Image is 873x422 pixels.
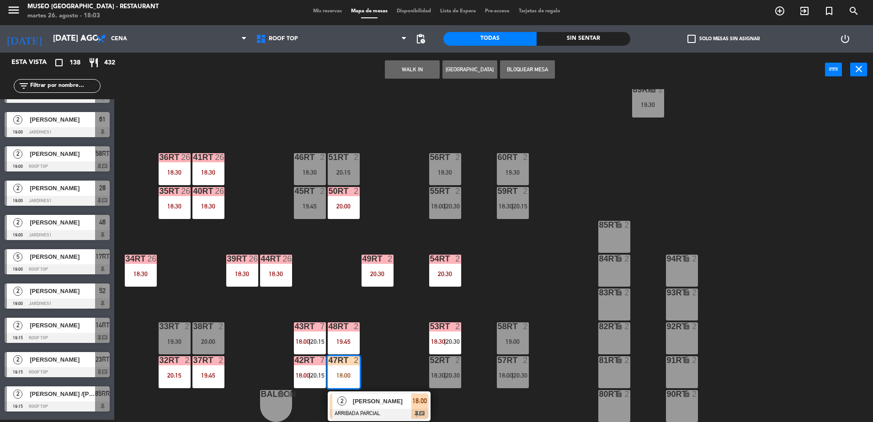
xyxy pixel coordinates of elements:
[215,153,224,161] div: 26
[13,252,22,262] span: 5
[430,255,431,263] div: 54RT
[185,356,190,364] div: 2
[683,356,691,364] i: lock
[13,287,22,296] span: 2
[53,57,64,68] i: crop_square
[261,255,261,263] div: 44RT
[667,288,667,297] div: 93RT
[309,9,346,14] span: Mis reservas
[320,322,325,331] div: 7
[615,322,623,330] i: lock
[624,390,630,398] div: 2
[692,255,697,263] div: 2
[480,9,514,14] span: Pre-acceso
[30,286,95,296] span: [PERSON_NAME]
[96,148,110,159] span: 58RT
[159,338,191,345] div: 19:30
[13,321,22,330] span: 2
[599,255,600,263] div: 84RT
[431,372,445,379] span: 18:30
[7,3,21,17] i: menu
[599,221,600,229] div: 85RT
[354,356,359,364] div: 2
[147,255,156,263] div: 26
[29,81,100,91] input: Filtrar por nombre...
[320,187,325,195] div: 2
[193,356,194,364] div: 37rt
[13,218,22,227] span: 2
[444,203,446,210] span: |
[159,203,191,209] div: 18:30
[99,114,106,125] span: 61
[624,322,630,331] div: 2
[442,60,497,79] button: [GEOGRAPHIC_DATA]
[78,33,89,44] i: arrow_drop_down
[624,356,630,364] div: 2
[840,33,851,44] i: power_settings_new
[828,64,839,75] i: power_input
[5,57,66,68] div: Esta vista
[624,288,630,297] div: 2
[514,9,565,14] span: Tarjetas de regalo
[354,187,359,195] div: 2
[692,390,697,398] div: 2
[30,183,95,193] span: [PERSON_NAME]
[226,271,258,277] div: 18:30
[500,60,555,79] button: Bloquear Mesa
[429,271,461,277] div: 20:30
[431,338,445,345] span: 18:30
[683,288,691,296] i: lock
[824,5,835,16] i: turned_in_not
[249,255,258,263] div: 26
[69,58,80,68] span: 138
[192,169,224,176] div: 18:30
[430,322,431,331] div: 53RT
[774,5,785,16] i: add_circle_outline
[27,11,159,21] div: martes 26. agosto - 18:03
[260,271,292,277] div: 18:30
[692,322,697,331] div: 2
[309,338,311,345] span: |
[346,9,392,14] span: Mapa de mesas
[415,33,426,44] span: pending_actions
[7,3,21,20] button: menu
[159,372,191,379] div: 20:15
[848,5,859,16] i: search
[455,187,461,195] div: 2
[328,372,360,379] div: 18:00
[455,356,461,364] div: 2
[392,9,436,14] span: Disponibilidad
[446,203,460,210] span: 20:30
[95,388,110,399] span: 85RR
[615,221,623,229] i: lock
[388,255,393,263] div: 2
[99,285,106,296] span: 52
[30,389,95,399] span: [PERSON_NAME] /[PERSON_NAME]
[104,58,115,68] span: 432
[692,288,697,297] div: 2
[30,218,95,227] span: [PERSON_NAME]
[658,85,664,94] div: 2
[310,372,325,379] span: 20:15
[446,372,460,379] span: 20:30
[615,255,623,262] i: lock
[30,252,95,262] span: [PERSON_NAME]
[96,320,110,331] span: 14RT
[499,203,513,210] span: 18:30
[193,187,194,195] div: 40RT
[667,255,667,263] div: 94RT
[181,153,190,161] div: 26
[513,372,527,379] span: 20:30
[215,187,224,195] div: 26
[615,288,623,296] i: lock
